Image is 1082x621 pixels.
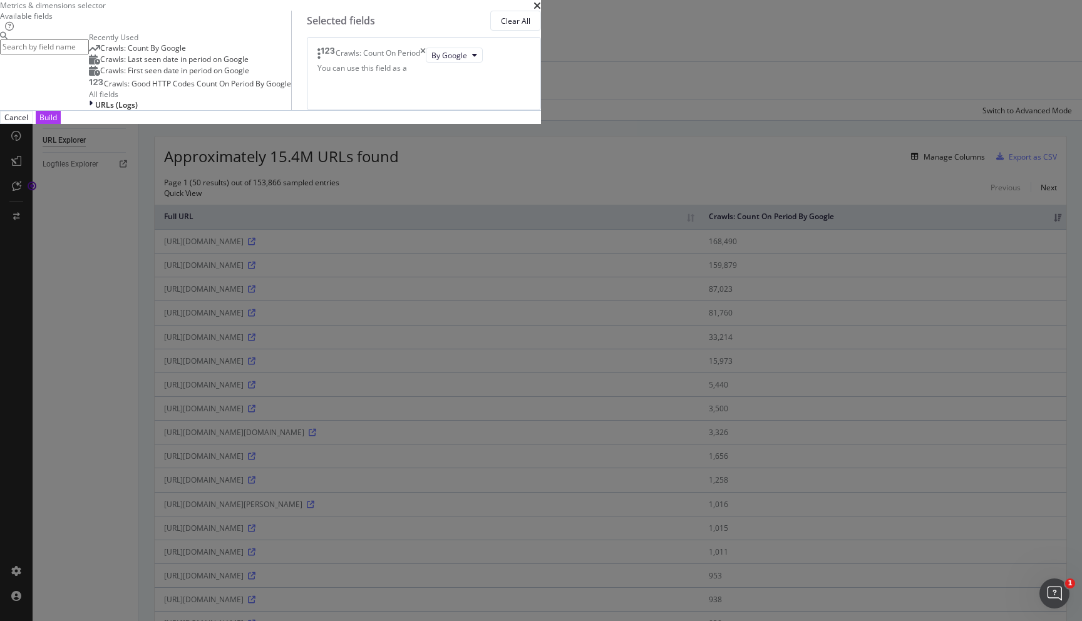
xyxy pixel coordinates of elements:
[490,11,541,31] button: Clear All
[100,65,249,76] span: Crawls: First seen date in period on Google
[420,48,426,63] div: times
[1039,578,1069,608] iframe: Intercom live chat
[426,48,483,63] button: By Google
[89,32,291,43] div: Recently Used
[336,48,420,63] div: Crawls: Count On Period
[317,63,530,73] div: You can use this field as a
[104,78,291,89] span: Crawls: Good HTTP Codes Count On Period By Google
[89,89,291,100] div: All fields
[501,16,530,26] div: Clear All
[317,48,530,63] div: Crawls: Count On PeriodtimesBy Google
[4,112,28,123] div: Cancel
[95,100,138,110] span: URLs (Logs)
[431,50,467,61] span: By Google
[36,111,61,124] button: Build
[39,112,57,123] div: Build
[100,54,249,64] span: Crawls: Last seen date in period on Google
[307,14,375,28] div: Selected fields
[100,43,186,53] span: Crawls: Count By Google
[1065,578,1075,588] span: 1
